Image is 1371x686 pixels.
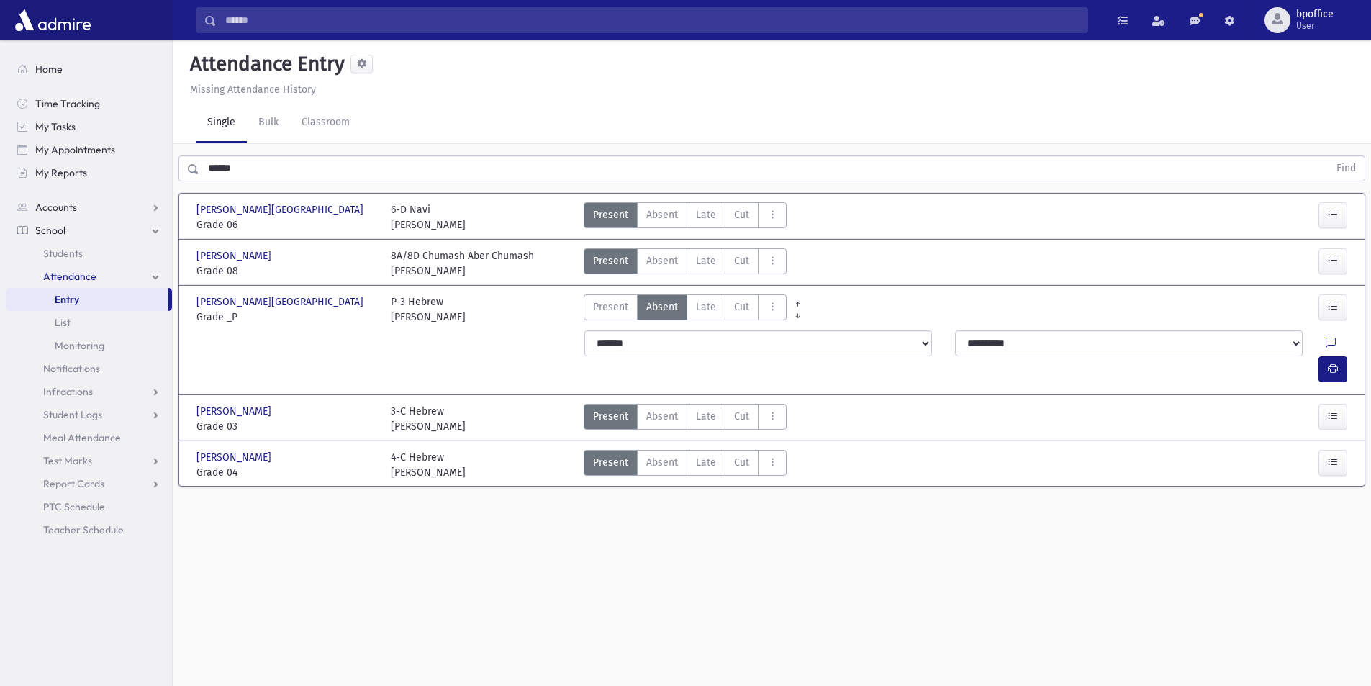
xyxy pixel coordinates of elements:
[646,299,678,315] span: Absent
[646,409,678,424] span: Absent
[734,409,749,424] span: Cut
[391,450,466,480] div: 4-C Hebrew [PERSON_NAME]
[6,403,172,426] a: Student Logs
[696,207,716,222] span: Late
[734,253,749,268] span: Cut
[184,52,345,76] h5: Attendance Entry
[6,58,172,81] a: Home
[391,248,534,279] div: 8A/8D Chumash Aber Chumash [PERSON_NAME]
[35,97,100,110] span: Time Tracking
[196,310,376,325] span: Grade _P
[196,465,376,480] span: Grade 04
[391,202,466,233] div: 6-D Navi [PERSON_NAME]
[584,202,787,233] div: AttTypes
[55,316,71,329] span: List
[6,449,172,472] a: Test Marks
[646,207,678,222] span: Absent
[196,294,366,310] span: [PERSON_NAME][GEOGRAPHIC_DATA]
[35,63,63,76] span: Home
[35,143,115,156] span: My Appointments
[43,270,96,283] span: Attendance
[35,224,65,237] span: School
[391,294,466,325] div: P-3 Hebrew [PERSON_NAME]
[55,293,79,306] span: Entry
[1296,9,1334,20] span: bpoffice
[35,120,76,133] span: My Tasks
[6,495,172,518] a: PTC Schedule
[43,385,93,398] span: Infractions
[55,339,104,352] span: Monitoring
[196,263,376,279] span: Grade 08
[43,477,104,490] span: Report Cards
[290,103,361,143] a: Classroom
[1296,20,1334,32] span: User
[6,311,172,334] a: List
[646,253,678,268] span: Absent
[6,265,172,288] a: Attendance
[734,455,749,470] span: Cut
[584,294,787,325] div: AttTypes
[1328,156,1365,181] button: Find
[696,409,716,424] span: Late
[35,166,87,179] span: My Reports
[43,523,124,536] span: Teacher Schedule
[6,219,172,242] a: School
[43,362,100,375] span: Notifications
[391,404,466,434] div: 3-C Hebrew [PERSON_NAME]
[593,299,628,315] span: Present
[43,454,92,467] span: Test Marks
[646,455,678,470] span: Absent
[12,6,94,35] img: AdmirePro
[6,472,172,495] a: Report Cards
[593,409,628,424] span: Present
[6,138,172,161] a: My Appointments
[43,500,105,513] span: PTC Schedule
[247,103,290,143] a: Bulk
[196,217,376,233] span: Grade 06
[696,299,716,315] span: Late
[6,196,172,219] a: Accounts
[196,404,274,419] span: [PERSON_NAME]
[6,334,172,357] a: Monitoring
[593,253,628,268] span: Present
[584,404,787,434] div: AttTypes
[196,202,366,217] span: [PERSON_NAME][GEOGRAPHIC_DATA]
[6,288,168,311] a: Entry
[6,115,172,138] a: My Tasks
[190,84,316,96] u: Missing Attendance History
[196,450,274,465] span: [PERSON_NAME]
[6,518,172,541] a: Teacher Schedule
[734,207,749,222] span: Cut
[43,431,121,444] span: Meal Attendance
[593,207,628,222] span: Present
[6,380,172,403] a: Infractions
[6,357,172,380] a: Notifications
[196,103,247,143] a: Single
[217,7,1087,33] input: Search
[196,248,274,263] span: [PERSON_NAME]
[6,242,172,265] a: Students
[696,455,716,470] span: Late
[196,419,376,434] span: Grade 03
[584,248,787,279] div: AttTypes
[584,450,787,480] div: AttTypes
[6,161,172,184] a: My Reports
[696,253,716,268] span: Late
[184,84,316,96] a: Missing Attendance History
[35,201,77,214] span: Accounts
[43,408,102,421] span: Student Logs
[593,455,628,470] span: Present
[6,92,172,115] a: Time Tracking
[43,247,83,260] span: Students
[734,299,749,315] span: Cut
[6,426,172,449] a: Meal Attendance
